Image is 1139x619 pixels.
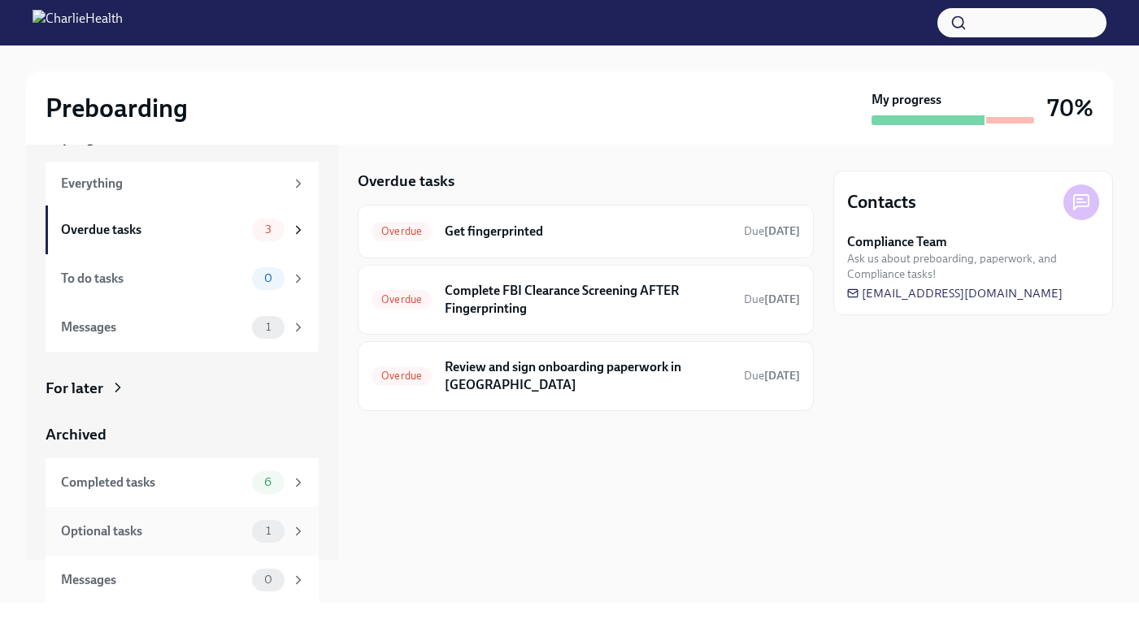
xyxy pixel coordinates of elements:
strong: [DATE] [764,224,800,238]
img: CharlieHealth [33,10,123,36]
a: Everything [46,162,319,206]
div: Completed tasks [61,474,246,491]
a: For later [46,378,319,399]
span: 1 [256,321,280,333]
span: 6 [254,476,281,488]
h4: Contacts [847,190,916,214]
span: Due [744,224,800,238]
a: Messages1 [46,303,319,352]
a: Messages0 [46,556,319,604]
a: Completed tasks6 [46,458,319,507]
div: Messages [61,571,246,589]
span: 0 [254,574,282,586]
a: Optional tasks1 [46,507,319,556]
strong: Compliance Team [847,233,947,251]
strong: [DATE] [764,292,800,306]
a: OverdueGet fingerprintedDue[DATE] [372,219,800,245]
div: Optional tasks [61,522,246,540]
div: Overdue tasks [61,221,246,239]
span: Due [744,369,800,383]
span: Due [744,292,800,306]
span: Overdue [372,370,432,382]
div: Messages [61,318,246,336]
h6: Complete FBI Clearance Screening AFTER Fingerprinting [445,282,731,318]
strong: [DATE] [764,369,800,383]
strong: My progress [872,91,941,109]
div: To do tasks [61,270,246,288]
span: 1 [256,525,280,537]
h6: Review and sign onboarding paperwork in [GEOGRAPHIC_DATA] [445,358,731,394]
div: For later [46,378,103,399]
a: [EMAIL_ADDRESS][DOMAIN_NAME] [847,285,1063,301]
span: Ask us about preboarding, paperwork, and Compliance tasks! [847,251,1099,282]
a: To do tasks0 [46,254,319,303]
div: Everything [61,175,285,193]
span: 0 [254,272,282,284]
span: August 19th, 2025 09:00 [744,223,800,239]
h5: Overdue tasks [358,171,454,192]
a: Archived [46,424,319,445]
span: Overdue [372,293,432,305]
span: Overdue [372,225,432,237]
a: OverdueComplete FBI Clearance Screening AFTER FingerprintingDue[DATE] [372,279,800,321]
a: OverdueReview and sign onboarding paperwork in [GEOGRAPHIC_DATA]Due[DATE] [372,355,800,397]
h6: Get fingerprinted [445,223,731,240]
span: August 22nd, 2025 09:00 [744,368,800,383]
h2: Preboarding [46,92,188,124]
h3: 70% [1047,93,1093,123]
a: Overdue tasks3 [46,206,319,254]
span: 3 [255,223,281,236]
